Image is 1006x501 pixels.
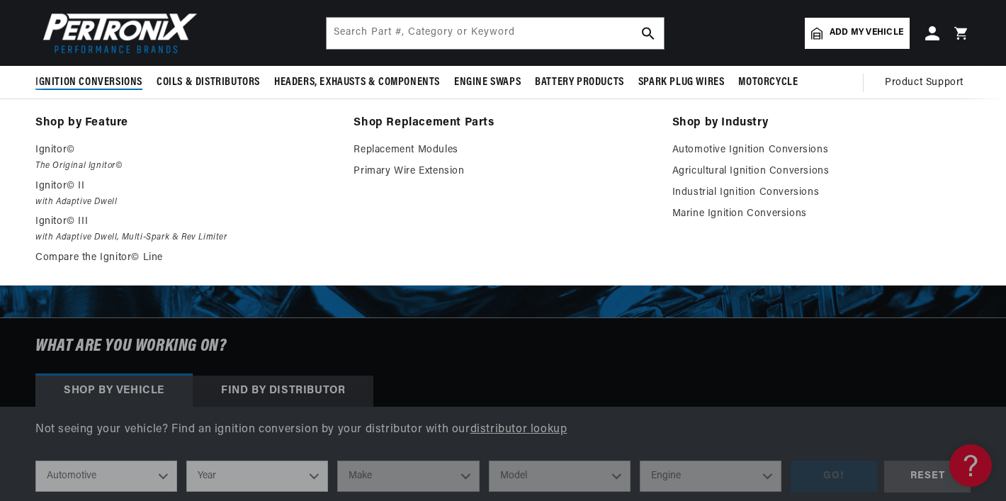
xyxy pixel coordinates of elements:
[35,421,971,439] p: Not seeing your vehicle? Find an ignition conversion by your distributor with our
[337,461,479,492] select: Make
[267,66,447,99] summary: Headers, Exhausts & Components
[672,163,971,180] a: Agricultural Ignition Conversions
[186,461,328,492] select: Year
[354,163,652,180] a: Primary Wire Extension
[535,75,624,90] span: Battery Products
[35,249,334,266] a: Compare the Ignitor© Line
[640,461,781,492] select: Engine
[149,66,267,99] summary: Coils & Distributors
[633,18,664,49] button: search button
[672,206,971,223] a: Marine Ignition Conversions
[489,461,631,492] select: Model
[470,424,567,435] a: distributor lookup
[885,66,971,100] summary: Product Support
[35,230,334,245] em: with Adaptive Dwell, Multi-Spark & Rev Limiter
[805,18,910,49] a: Add my vehicle
[35,75,142,90] span: Ignition Conversions
[738,75,798,90] span: Motorcycle
[327,18,664,49] input: Search Part #, Category or Keyword
[672,113,971,133] a: Shop by Industry
[672,184,971,201] a: Industrial Ignition Conversions
[884,461,971,492] div: RESET
[35,195,334,210] em: with Adaptive Dwell
[274,75,440,90] span: Headers, Exhausts & Components
[830,26,903,40] span: Add my vehicle
[193,376,373,407] div: Find by Distributor
[157,75,260,90] span: Coils & Distributors
[35,142,334,159] p: Ignitor©
[35,213,334,245] a: Ignitor© III with Adaptive Dwell, Multi-Spark & Rev Limiter
[354,113,652,133] a: Shop Replacement Parts
[885,75,963,91] span: Product Support
[35,159,334,174] em: The Original Ignitor©
[447,66,528,99] summary: Engine Swaps
[638,75,725,90] span: Spark Plug Wires
[672,142,971,159] a: Automotive Ignition Conversions
[731,66,805,99] summary: Motorcycle
[35,113,334,133] a: Shop by Feature
[35,178,334,210] a: Ignitor© II with Adaptive Dwell
[528,66,631,99] summary: Battery Products
[35,178,334,195] p: Ignitor© II
[454,75,521,90] span: Engine Swaps
[35,213,334,230] p: Ignitor© III
[35,461,177,492] select: Ride Type
[35,9,198,57] img: Pertronix
[35,66,149,99] summary: Ignition Conversions
[35,376,193,407] div: Shop by vehicle
[354,142,652,159] a: Replacement Modules
[631,66,732,99] summary: Spark Plug Wires
[35,142,334,174] a: Ignitor© The Original Ignitor©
